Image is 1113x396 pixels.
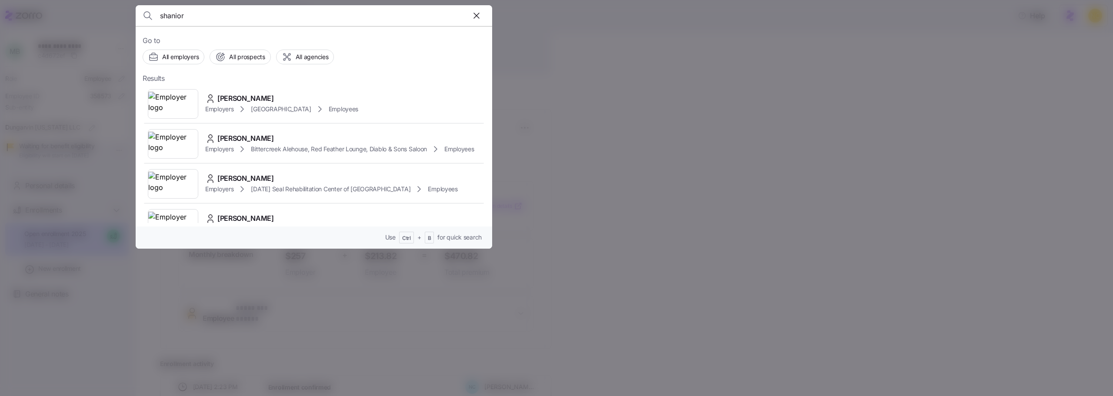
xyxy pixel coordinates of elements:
[217,93,274,104] span: [PERSON_NAME]
[205,185,233,193] span: Employers
[296,53,329,61] span: All agencies
[143,73,165,84] span: Results
[428,235,431,242] span: B
[229,53,265,61] span: All prospects
[251,185,410,193] span: [DATE] Seal Rehabilitation Center of [GEOGRAPHIC_DATA]
[148,212,198,236] img: Employer logo
[162,53,199,61] span: All employers
[148,132,198,156] img: Employer logo
[385,233,396,242] span: Use
[437,233,482,242] span: for quick search
[329,105,358,113] span: Employees
[276,50,334,64] button: All agencies
[143,50,204,64] button: All employers
[205,145,233,153] span: Employers
[217,173,274,184] span: [PERSON_NAME]
[444,145,474,153] span: Employees
[417,233,421,242] span: +
[210,50,270,64] button: All prospects
[143,35,485,46] span: Go to
[217,133,274,144] span: [PERSON_NAME]
[217,213,274,224] span: [PERSON_NAME]
[251,145,427,153] span: Bittercreek Alehouse, Red Feather Lounge, Diablo & Sons Saloon
[205,105,233,113] span: Employers
[428,185,457,193] span: Employees
[402,235,411,242] span: Ctrl
[251,105,311,113] span: [GEOGRAPHIC_DATA]
[148,92,198,116] img: Employer logo
[148,172,198,196] img: Employer logo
